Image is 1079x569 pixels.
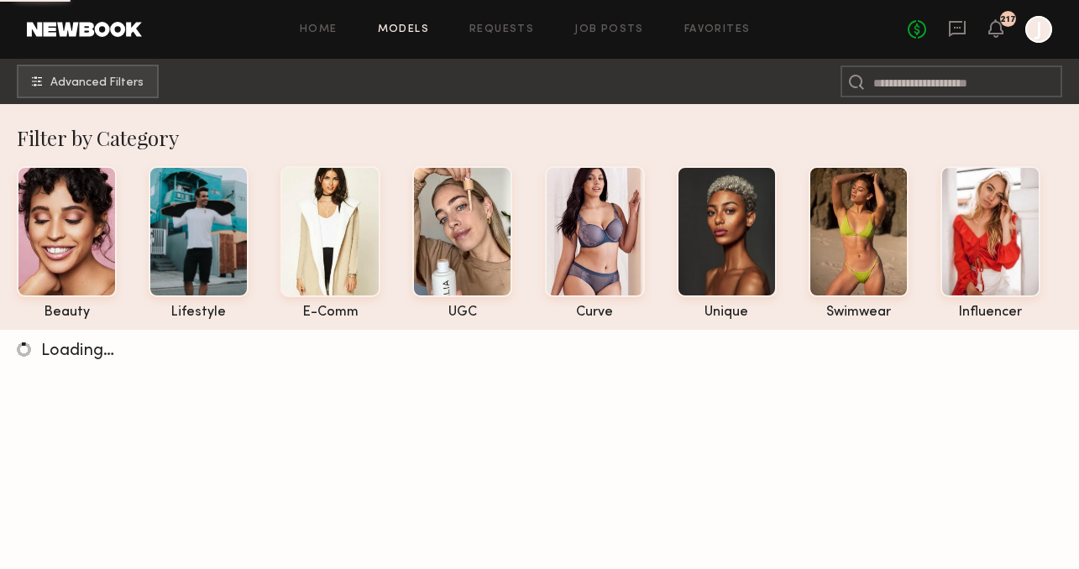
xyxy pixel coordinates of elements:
[677,305,777,320] div: unique
[1025,16,1052,43] a: J
[41,343,114,359] span: Loading…
[545,305,645,320] div: curve
[149,305,249,320] div: lifestyle
[469,24,534,35] a: Requests
[940,305,1040,320] div: influencer
[280,305,380,320] div: e-comm
[574,24,644,35] a: Job Posts
[378,24,429,35] a: Models
[412,305,512,320] div: UGC
[684,24,751,35] a: Favorites
[17,124,1079,151] div: Filter by Category
[17,65,159,98] button: Advanced Filters
[300,24,338,35] a: Home
[1000,15,1016,24] div: 217
[17,305,117,320] div: beauty
[50,77,144,89] span: Advanced Filters
[809,305,909,320] div: swimwear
